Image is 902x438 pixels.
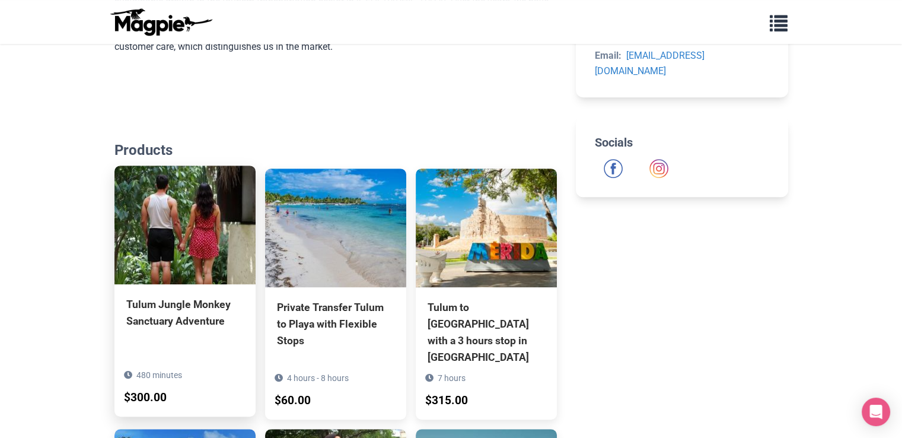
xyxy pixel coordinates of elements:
[275,392,311,410] div: $60.00
[107,8,214,36] img: logo-ab69f6fb50320c5b225c76a69d11143b.png
[438,373,466,383] span: 7 hours
[126,296,244,329] div: Tulum Jungle Monkey Sanctuary Adventure
[124,389,167,407] div: $300.00
[277,299,394,349] div: Private Transfer Tulum to Playa with Flexible Stops
[595,50,621,61] strong: Email:
[416,169,557,420] a: Tulum to [GEOGRAPHIC_DATA] with a 3 hours stop in [GEOGRAPHIC_DATA] 7 hours $315.00
[114,166,256,383] a: Tulum Jungle Monkey Sanctuary Adventure 480 minutes $300.00
[114,166,256,284] img: Tulum Jungle Monkey Sanctuary Adventure
[862,398,890,426] div: Open Intercom Messenger
[265,169,406,287] img: Private Transfer Tulum to Playa with Flexible Stops
[287,373,349,383] span: 4 hours - 8 hours
[416,169,557,287] img: Tulum to Mérida with a 3 hours stop in Valladolid
[649,159,668,178] a: Instagram
[595,50,705,77] a: [EMAIL_ADDRESS][DOMAIN_NAME]
[114,142,557,159] h2: Products
[428,299,545,366] div: Tulum to [GEOGRAPHIC_DATA] with a 3 hours stop in [GEOGRAPHIC_DATA]
[425,392,468,410] div: $315.00
[604,159,623,178] a: Facebook
[136,370,182,380] span: 480 minutes
[649,159,668,178] img: Instagram icon
[604,159,623,178] img: Facebook icon
[265,169,406,402] a: Private Transfer Tulum to Playa with Flexible Stops 4 hours - 8 hours $60.00
[595,135,769,150] h2: Socials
